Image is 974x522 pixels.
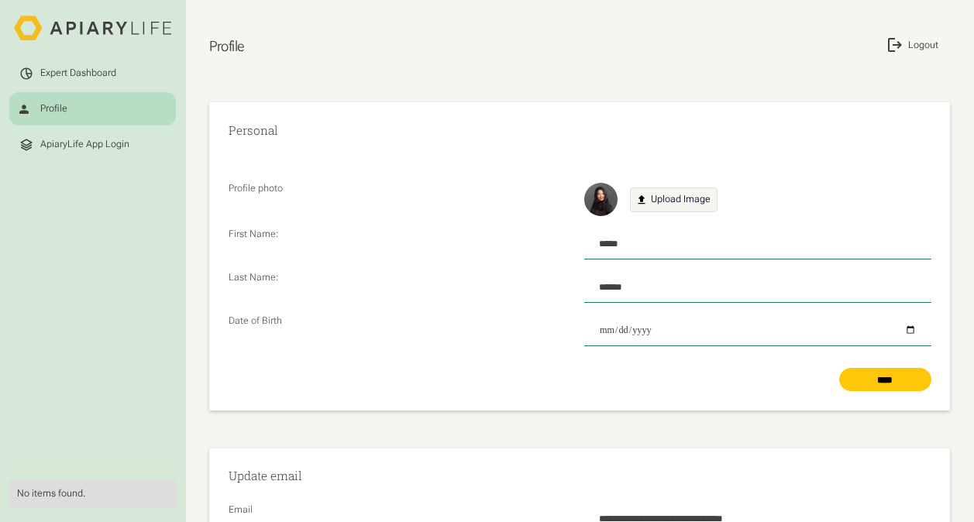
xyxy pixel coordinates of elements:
[630,187,718,212] a: Upload Image
[229,315,575,355] p: Date of Birth
[40,139,129,150] div: ApiaryLife App Login
[229,122,575,139] h2: Personal
[906,38,941,52] div: Logout
[229,272,575,303] p: Last Name:
[17,488,168,500] div: No items found.
[229,228,575,259] p: First Name:
[229,183,575,216] p: Profile photo
[40,67,116,79] div: Expert Dashboard
[209,38,244,55] h1: Profile
[40,103,67,115] div: Profile
[9,92,176,125] a: Profile
[229,467,931,485] h2: Update email
[9,128,176,161] a: ApiaryLife App Login
[9,57,176,90] a: Expert Dashboard
[879,29,951,62] a: Logout
[651,189,711,210] div: Upload Image
[229,228,931,391] form: Profile Form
